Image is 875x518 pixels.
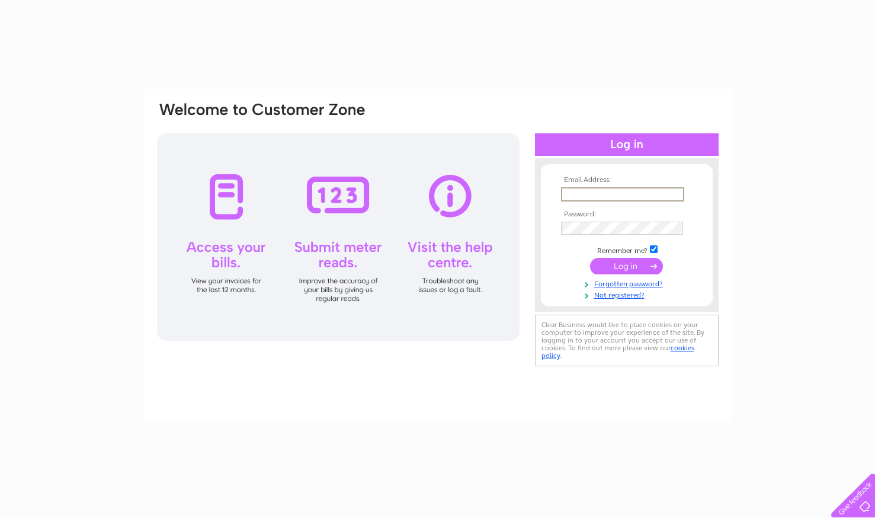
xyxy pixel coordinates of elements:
[558,176,695,184] th: Email Address:
[558,244,695,255] td: Remember me?
[590,258,663,274] input: Submit
[561,277,695,289] a: Forgotten password?
[541,344,694,360] a: cookies policy
[561,289,695,300] a: Not registered?
[558,210,695,219] th: Password:
[535,315,719,366] div: Clear Business would like to place cookies on your computer to improve your experience of the sit...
